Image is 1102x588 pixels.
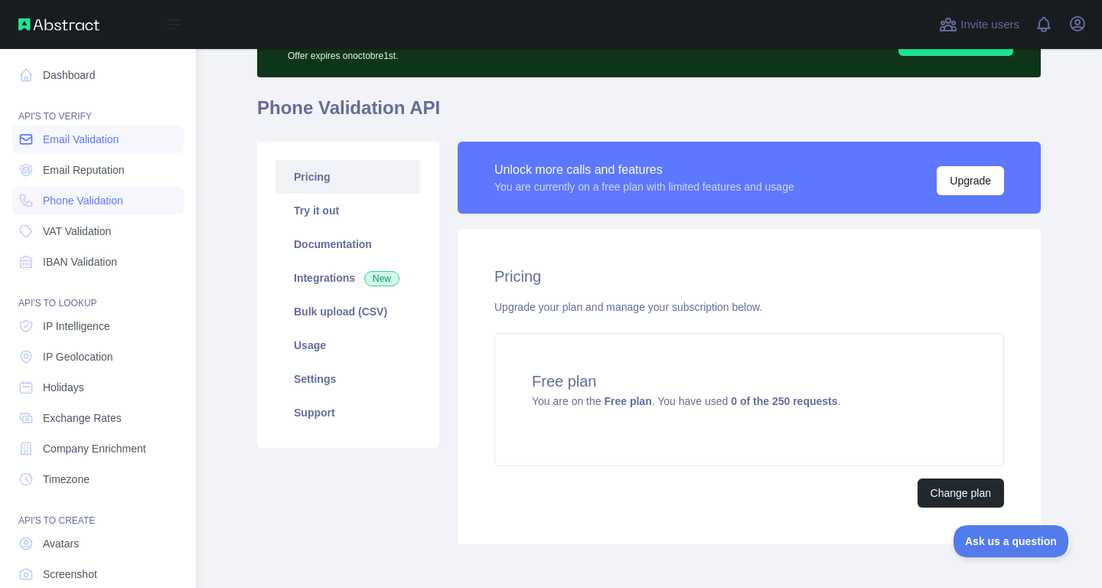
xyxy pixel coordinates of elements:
[12,217,184,245] a: VAT Validation
[275,194,421,227] a: Try it out
[43,441,146,456] span: Company Enrichment
[532,395,840,407] span: You are on the . You have used .
[494,161,794,179] div: Unlock more calls and features
[604,395,651,407] strong: Free plan
[275,328,421,362] a: Usage
[275,261,421,295] a: Integrations New
[275,160,421,194] a: Pricing
[43,410,122,426] span: Exchange Rates
[43,567,97,582] span: Screenshot
[494,299,1004,315] div: Upgrade your plan and manage your subscription below.
[12,435,184,462] a: Company Enrichment
[954,525,1071,557] iframe: Toggle Customer Support
[12,61,184,89] a: Dashboard
[12,496,184,527] div: API'S TO CREATE
[18,18,99,31] img: Abstract API
[43,132,119,147] span: Email Validation
[43,254,117,269] span: IBAN Validation
[731,395,837,407] strong: 0 of the 250 requests
[257,96,1041,132] h1: Phone Validation API
[936,12,1022,37] button: Invite users
[43,318,110,334] span: IP Intelligence
[494,179,794,194] div: You are currently on a free plan with limited features and usage
[918,479,1004,508] button: Change plan
[12,248,184,276] a: IBAN Validation
[43,162,125,178] span: Email Reputation
[494,266,1004,287] h2: Pricing
[43,349,113,364] span: IP Geolocation
[12,92,184,122] div: API'S TO VERIFY
[12,187,184,214] a: Phone Validation
[12,530,184,557] a: Avatars
[43,224,111,239] span: VAT Validation
[364,271,399,286] span: New
[43,380,84,395] span: Holidays
[12,279,184,309] div: API'S TO LOOKUP
[43,536,79,551] span: Avatars
[960,16,1019,34] span: Invite users
[12,560,184,588] a: Screenshot
[275,295,421,328] a: Bulk upload (CSV)
[12,404,184,432] a: Exchange Rates
[12,465,184,493] a: Timezone
[532,371,967,392] h4: Free plan
[275,227,421,261] a: Documentation
[275,362,421,396] a: Settings
[12,343,184,371] a: IP Geolocation
[937,166,1004,195] button: Upgrade
[12,374,184,401] a: Holidays
[43,472,90,487] span: Timezone
[288,44,708,62] p: Offer expires on octobre 1st.
[275,396,421,430] a: Support
[12,312,184,340] a: IP Intelligence
[12,156,184,184] a: Email Reputation
[43,193,123,208] span: Phone Validation
[12,126,184,153] a: Email Validation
